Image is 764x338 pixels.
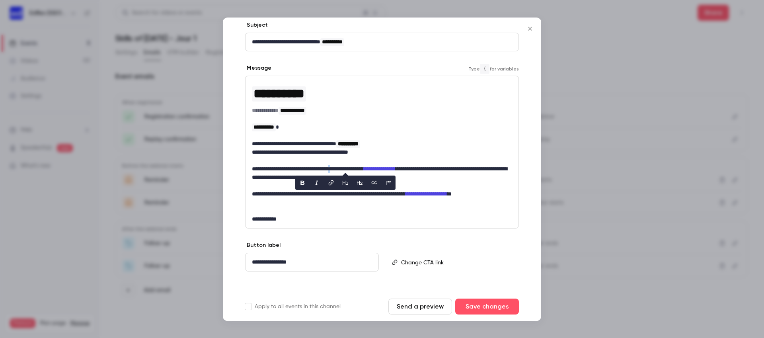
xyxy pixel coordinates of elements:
code: { [480,64,489,74]
label: Message [245,64,271,72]
button: link [325,176,337,189]
div: editor [246,253,378,271]
button: Save changes [455,299,519,315]
label: Subject [245,21,268,29]
span: Type for variables [468,64,519,74]
button: bold [296,176,309,189]
div: editor [246,76,518,228]
button: Close [522,21,538,37]
div: editor [398,253,518,272]
label: Button label [245,241,281,249]
button: blockquote [382,176,395,189]
div: editor [246,33,518,51]
button: Send a preview [388,299,452,315]
label: Apply to all events in this channel [245,303,341,311]
button: italic [310,176,323,189]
